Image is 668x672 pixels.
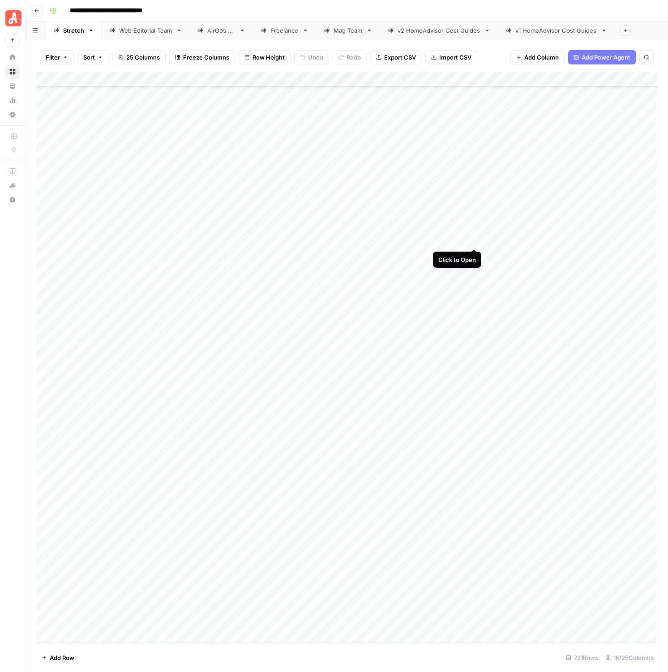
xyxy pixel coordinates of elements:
span: Redo [347,53,361,62]
div: Web Editorial Team [119,26,172,35]
span: Export CSV [384,53,416,62]
a: Home [5,50,20,64]
button: Export CSV [370,50,422,64]
a: Web Editorial Team [102,21,190,39]
span: Import CSV [439,53,471,62]
button: Add Column [510,50,565,64]
span: 25 Columns [126,53,160,62]
span: Add Row [50,653,74,662]
button: 25 Columns [112,50,166,64]
div: Freelance [270,26,299,35]
div: 16/25 Columns [602,651,657,665]
span: Row Height [253,53,285,62]
button: What's new? [5,178,20,193]
button: Import CSV [425,50,477,64]
a: v1 HomeAdvisor Cost Guides [498,21,615,39]
span: Freeze Columns [183,53,229,62]
button: Help + Support [5,193,20,207]
button: Filter [40,50,74,64]
a: AirOps Academy [5,164,20,178]
button: Redo [333,50,367,64]
div: v2 HomeAdvisor Cost Guides [398,26,480,35]
button: Undo [294,50,329,64]
img: Angi Logo [5,10,21,26]
div: Mag Team [334,26,363,35]
div: AirOps QA [207,26,236,35]
span: Filter [46,53,60,62]
span: Undo [308,53,323,62]
button: Add Row [36,651,80,665]
a: v2 HomeAdvisor Cost Guides [380,21,498,39]
a: Settings [5,107,20,122]
a: Your Data [5,79,20,93]
a: Usage [5,93,20,107]
span: Sort [83,53,95,62]
button: Freeze Columns [169,50,235,64]
button: Row Height [239,50,291,64]
div: v1 HomeAdvisor Cost Guides [515,26,597,35]
button: Sort [77,50,109,64]
a: Browse [5,64,20,79]
span: Add Power Agent [582,53,630,62]
div: What's new? [6,179,19,192]
div: Click to Open [438,255,476,264]
div: Stretch [63,26,84,35]
div: 721 Rows [562,651,602,665]
a: Stretch [46,21,102,39]
button: Workspace: Angi [5,7,20,30]
button: Add Power Agent [568,50,636,64]
span: Add Column [524,53,559,62]
a: Freelance [253,21,316,39]
a: Mag Team [316,21,380,39]
a: AirOps QA [190,21,253,39]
